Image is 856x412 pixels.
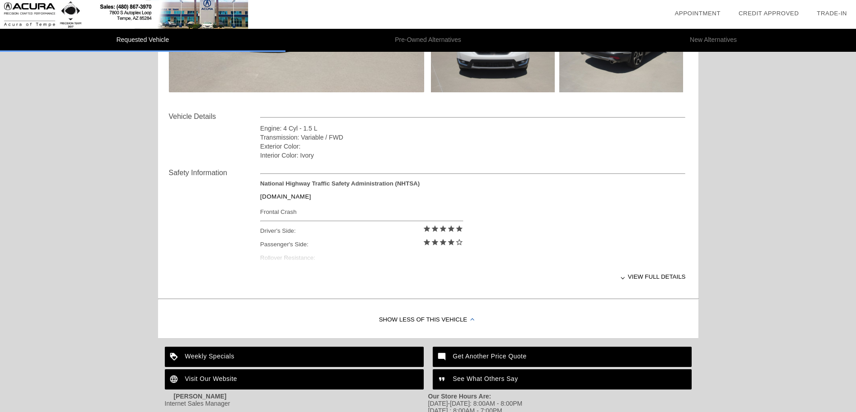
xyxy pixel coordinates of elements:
[439,225,447,233] i: star
[447,238,455,246] i: star
[571,29,856,52] li: New Alternatives
[433,347,453,367] img: ic_mode_comment_white_24dp_2x.png
[165,369,424,389] a: Visit Our Website
[165,347,185,367] img: ic_loyalty_white_24dp_2x.png
[431,238,439,246] i: star
[675,10,720,17] a: Appointment
[260,266,686,288] div: View full details
[260,180,420,187] strong: National Highway Traffic Safety Administration (NHTSA)
[447,225,455,233] i: star
[260,133,686,142] div: Transmission: Variable / FWD
[738,10,799,17] a: Credit Approved
[439,238,447,246] i: star
[165,400,428,407] div: Internet Sales Manager
[423,238,431,246] i: star
[260,142,686,151] div: Exterior Color:
[260,206,463,217] div: Frontal Crash
[433,347,692,367] a: Get Another Price Quote
[260,124,686,133] div: Engine: 4 Cyl - 1.5 L
[433,369,692,389] a: See What Others Say
[260,238,463,251] div: Passenger's Side:
[165,369,185,389] img: ic_language_white_24dp_2x.png
[455,238,463,246] i: star_border
[428,393,491,400] strong: Our Store Hours Are:
[817,10,847,17] a: Trade-In
[455,225,463,233] i: star
[260,224,463,238] div: Driver's Side:
[158,302,698,338] div: Show Less of this Vehicle
[285,29,571,52] li: Pre-Owned Alternatives
[169,168,260,178] div: Safety Information
[433,369,453,389] img: ic_format_quote_white_24dp_2x.png
[169,111,260,122] div: Vehicle Details
[431,225,439,233] i: star
[260,193,311,200] a: [DOMAIN_NAME]
[260,151,686,160] div: Interior Color: Ivory
[165,347,424,367] a: Weekly Specials
[423,225,431,233] i: star
[174,393,226,400] strong: [PERSON_NAME]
